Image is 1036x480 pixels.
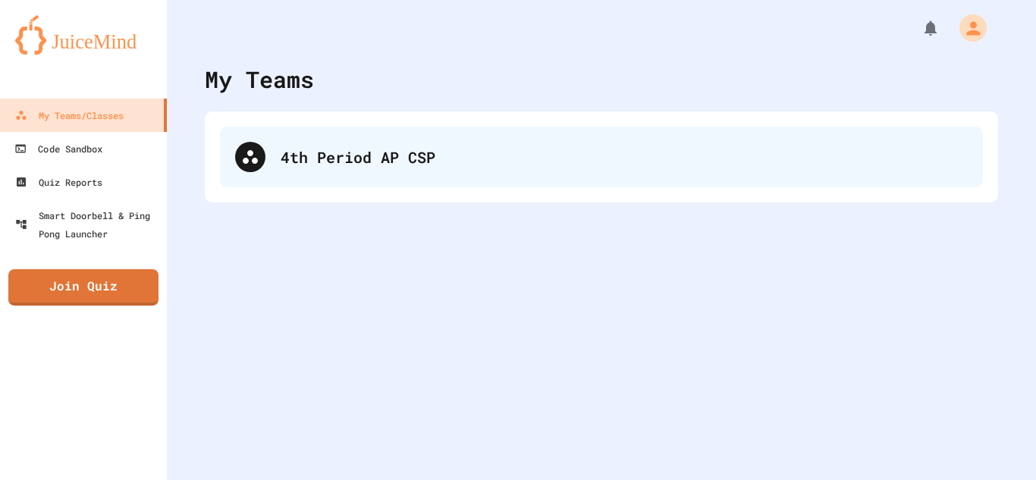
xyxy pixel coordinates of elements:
div: 4th Period AP CSP [281,146,968,168]
img: logo-orange.svg [15,15,152,55]
div: Code Sandbox [14,140,102,158]
a: Join Quiz [8,269,159,306]
div: My Teams/Classes [15,106,124,124]
div: My Teams [205,62,314,96]
div: Smart Doorbell & Ping Pong Launcher [15,206,161,243]
div: 4th Period AP CSP [220,127,983,187]
div: My Account [943,11,990,45]
div: Quiz Reports [15,173,102,191]
div: My Notifications [893,15,943,41]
